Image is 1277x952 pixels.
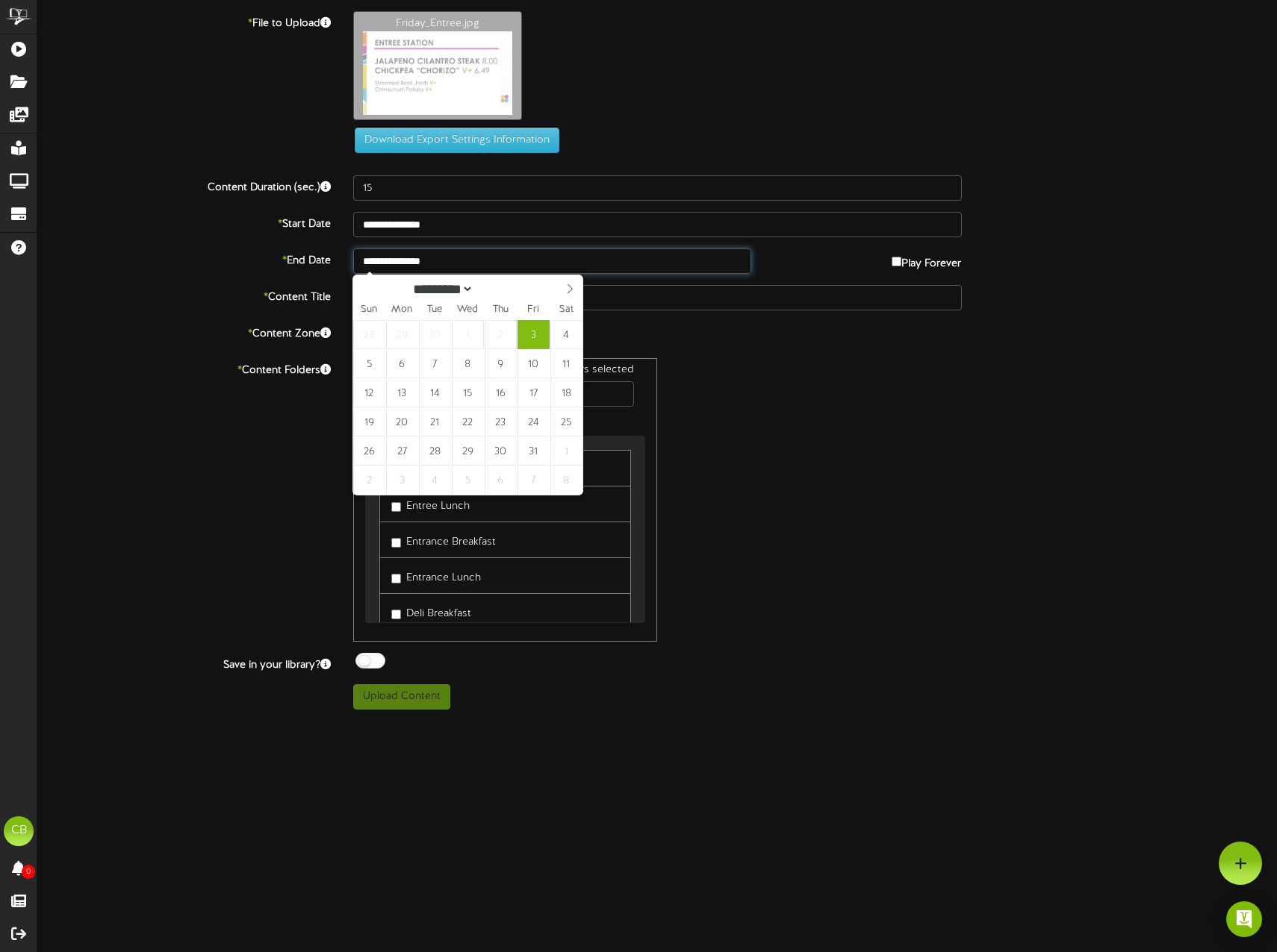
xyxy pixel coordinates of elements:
[892,257,901,266] input: Play Forever
[518,436,550,466] span: October 31, 2025
[419,349,451,378] span: October 7, 2025
[452,466,484,495] span: November 5, 2025
[26,285,342,305] label: Content Title
[451,305,484,315] span: Wed
[485,378,517,407] span: October 16, 2025
[418,305,451,315] span: Tue
[26,358,342,378] label: Content Folders
[353,349,385,378] span: October 5, 2025
[485,349,517,378] span: October 9, 2025
[518,349,550,378] span: October 10, 2025
[518,320,550,349] span: October 3, 2025
[391,601,471,621] label: Deli Breakfast
[419,320,451,349] span: September 30, 2025
[452,436,484,466] span: October 29, 2025
[391,502,401,512] input: Entree Lunch
[26,175,342,195] label: Content Duration (sec.)
[452,378,484,407] span: October 15, 2025
[386,436,418,466] span: October 27, 2025
[550,378,582,407] span: October 18, 2025
[386,407,418,436] span: October 20, 2025
[353,436,385,466] span: October 26, 2025
[353,378,385,407] span: October 12, 2025
[550,407,582,436] span: October 25, 2025
[391,494,470,514] label: Entree Lunch
[26,653,342,673] label: Save in your library?
[26,248,342,269] label: End Date
[347,135,559,146] a: Download Export Settings Information
[353,466,385,495] span: November 2, 2025
[419,436,451,466] span: October 28, 2025
[391,566,481,586] label: Entrance Lunch
[391,574,401,583] input: Entrance Lunch
[473,281,527,297] input: Year
[550,320,582,349] span: October 4, 2025
[353,684,450,710] button: Upload Content
[26,11,342,31] label: File to Upload
[485,407,517,436] span: October 23, 2025
[419,407,451,436] span: October 21, 2025
[892,248,961,272] label: Play Forever
[452,407,484,436] span: October 22, 2025
[353,407,385,436] span: October 19, 2025
[391,530,496,550] label: Entrance Breakfast
[550,436,582,466] span: November 1, 2025
[485,436,517,466] span: October 30, 2025
[518,378,550,407] span: October 17, 2025
[419,378,451,407] span: October 14, 2025
[26,322,342,342] label: Content Zone
[485,466,517,495] span: November 6, 2025
[386,349,418,378] span: October 6, 2025
[518,407,550,436] span: October 24, 2025
[391,610,401,619] input: Deli Breakfast
[4,816,34,846] div: CB
[550,305,582,315] span: Sat
[484,305,517,315] span: Thu
[550,466,582,495] span: November 8, 2025
[26,212,342,232] label: Start Date
[353,285,962,310] input: Title of this Content
[391,538,401,548] input: Entrance Breakfast
[355,128,559,153] button: Download Export Settings Information
[22,865,35,879] span: 0
[386,466,418,495] span: November 3, 2025
[1226,901,1262,937] div: Open Intercom Messenger
[353,320,385,349] span: September 28, 2025
[485,320,517,349] span: October 2, 2025
[550,349,582,378] span: October 11, 2025
[353,305,386,315] span: Sun
[419,466,451,495] span: November 4, 2025
[452,320,484,349] span: October 1, 2025
[385,305,418,315] span: Mon
[386,378,418,407] span: October 13, 2025
[386,320,418,349] span: September 29, 2025
[452,349,484,378] span: October 8, 2025
[517,305,550,315] span: Fri
[518,466,550,495] span: November 7, 2025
